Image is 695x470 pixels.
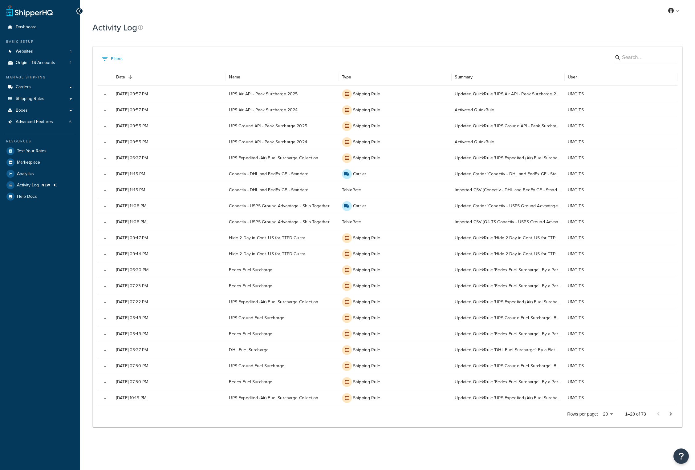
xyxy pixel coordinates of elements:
[101,154,109,163] button: Expand
[226,358,339,374] div: UPS Ground Fuel Surcharge
[452,294,564,310] div: Updated QuickRule 'UPS Expedited (Air) Fuel Surcharge Collection': By a Percentage
[116,74,125,80] div: Date
[226,294,339,310] div: UPS Expedited (Air) Fuel Surcharge Collection
[565,150,677,166] div: UMG TS
[16,85,31,90] span: Carriers
[101,362,109,371] button: Expand
[226,118,339,134] div: UPS Ground API - Peak Surcharge 2025
[16,119,53,125] span: Advanced Features
[101,202,109,211] button: Expand
[229,74,240,80] div: Name
[5,75,75,80] div: Manage Shipping
[101,234,109,243] button: Expand
[339,182,452,198] div: TableRate
[113,294,226,310] div: [DATE] 07:22 PM
[226,310,339,326] div: UPS Ground Fuel Surcharge
[353,235,380,241] p: Shipping Rule
[5,145,75,157] li: Test Your Rates
[5,93,75,105] li: Shipping Rules
[353,283,380,289] p: Shipping Rule
[5,22,75,33] li: Dashboard
[113,198,226,214] div: [DATE] 11:08 PM
[113,102,226,118] div: [DATE] 09:57 PM
[565,118,677,134] div: UMG TS
[113,166,226,182] div: [DATE] 11:15 PM
[452,118,564,134] div: Updated QuickRule 'UPS Ground API - Peak Surcharge 2025': Shipping Rule Name, Internal Descriptio...
[565,326,677,342] div: UMG TS
[5,168,75,179] a: Analytics
[353,331,380,337] p: Shipping Rule
[565,390,677,406] div: UMG TS
[452,166,564,182] div: Updated Carrier 'Conectiv - DHL and FedEx GE - Standard': Internal Description (optional), Carrie...
[101,282,109,291] button: Expand
[452,358,564,374] div: Updated QuickRule 'UPS Ground Fuel Surcharge': By a Percentage
[353,299,380,305] p: Shipping Rule
[113,182,226,198] div: [DATE] 11:15 PM
[565,198,677,214] div: UMG TS
[113,342,226,358] div: [DATE] 05:27 PM
[452,326,564,342] div: Updated QuickRule 'Fedex Fuel Surcharge': By a Percentage
[353,91,380,97] p: Shipping Rule
[101,314,109,323] button: Expand
[70,49,71,54] span: 1
[565,294,677,310] div: UMG TS
[565,310,677,326] div: UMG TS
[113,150,226,166] div: [DATE] 06:27 PM
[353,379,380,385] p: Shipping Rule
[226,214,339,230] div: Conectiv - USPS Ground Advantage - Ship Together
[113,374,226,390] div: [DATE] 07:30 PM
[673,448,689,464] button: Open Resource Center
[452,230,564,246] div: Updated QuickRule 'Hide 2 Day in Cont. US for TTPD Guitar': And Apply This Rate To...
[113,310,226,326] div: [DATE] 05:49 PM
[452,86,564,102] div: Updated QuickRule 'UPS Air API - Peak Surcharge 2025': Shipping Rule Name, Internal Description (...
[622,54,667,61] input: Search…
[565,342,677,358] div: UMG TS
[17,149,47,154] span: Test Your Rates
[452,310,564,326] div: Updated QuickRule 'UPS Ground Fuel Surcharge': By a Percentage
[353,315,380,321] p: Shipping Rule
[568,74,577,80] div: User
[101,394,109,403] button: Expand
[565,278,677,294] div: UMG TS
[101,106,109,115] button: Expand
[5,82,75,93] a: Carriers
[101,186,109,195] button: Expand
[113,262,226,278] div: [DATE] 06:20 PM
[113,230,226,246] div: [DATE] 09:47 PM
[353,363,380,369] p: Shipping Rule
[16,49,33,54] span: Websites
[113,246,226,262] div: [DATE] 09:44 PM
[625,411,646,417] p: 1–20 of 73
[5,139,75,144] div: Resources
[452,214,564,230] div: Imported CSV (Q4 TS Conectiv - USPS Ground Advantage - Ship Together.csv): 592 created in Conecti...
[101,378,109,387] button: Expand
[5,46,75,57] a: Websites 1
[101,346,109,355] button: Expand
[113,86,226,102] div: [DATE] 09:57 PM
[452,102,564,118] div: Activated QuickRule
[113,214,226,230] div: [DATE] 11:08 PM
[5,39,75,44] div: Basic Setup
[92,22,137,34] h1: Activity Log
[226,262,339,278] div: Fedex Fuel Surcharge
[353,267,380,273] p: Shipping Rule
[353,123,380,129] p: Shipping Rule
[452,198,564,214] div: Updated Carrier 'Conectiv - USPS Ground Advantage - Ship Together': Internal Description (optiona...
[69,119,71,125] span: 6
[226,134,339,150] div: UPS Ground API - Peak Surcharge 2024
[5,116,75,128] a: Advanced Features 6
[17,183,39,188] span: Activity Log
[226,198,339,214] div: Conectiv - USPS Ground Advantage - Ship Together
[5,116,75,128] li: Advanced Features
[5,157,75,168] a: Marketplace
[113,358,226,374] div: [DATE] 07:30 PM
[113,118,226,134] div: [DATE] 09:55 PM
[5,180,75,191] li: Activity Log
[600,410,615,419] div: 20
[353,107,380,113] p: Shipping Rule
[101,218,109,227] button: Expand
[226,102,339,118] div: UPS Air API - Peak Surcharge 2024
[353,203,366,209] p: Carrier
[452,374,564,390] div: Updated QuickRule 'Fedex Fuel Surcharge': By a Percentage
[226,166,339,182] div: Conectiv - DHL and FedEx GE - Standard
